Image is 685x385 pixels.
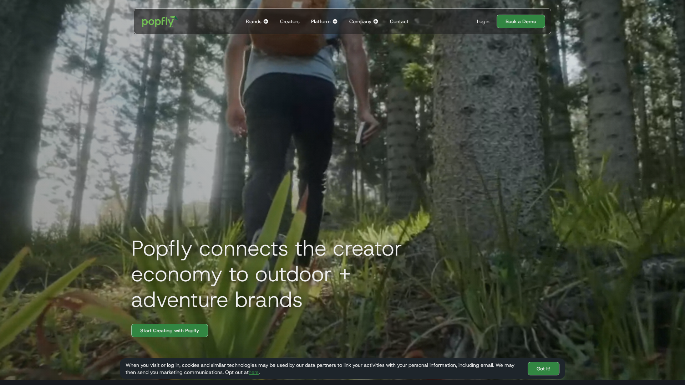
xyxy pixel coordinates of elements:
a: Contact [387,9,411,34]
a: Creators [277,9,303,34]
h1: Popfly connects the creator economy to outdoor + adventure brands [126,235,447,312]
a: home [137,11,183,32]
a: Got It! [528,362,559,375]
a: here [249,369,259,375]
div: Creators [280,18,300,25]
div: When you visit or log in, cookies and similar technologies may be used by our data partners to li... [126,361,522,376]
a: Book a Demo [497,15,545,28]
div: Platform [311,18,331,25]
div: Login [477,18,489,25]
div: Company [349,18,371,25]
div: Contact [390,18,409,25]
a: Login [474,18,492,25]
div: Brands [246,18,262,25]
a: Start Creating with Popfly [131,324,208,337]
